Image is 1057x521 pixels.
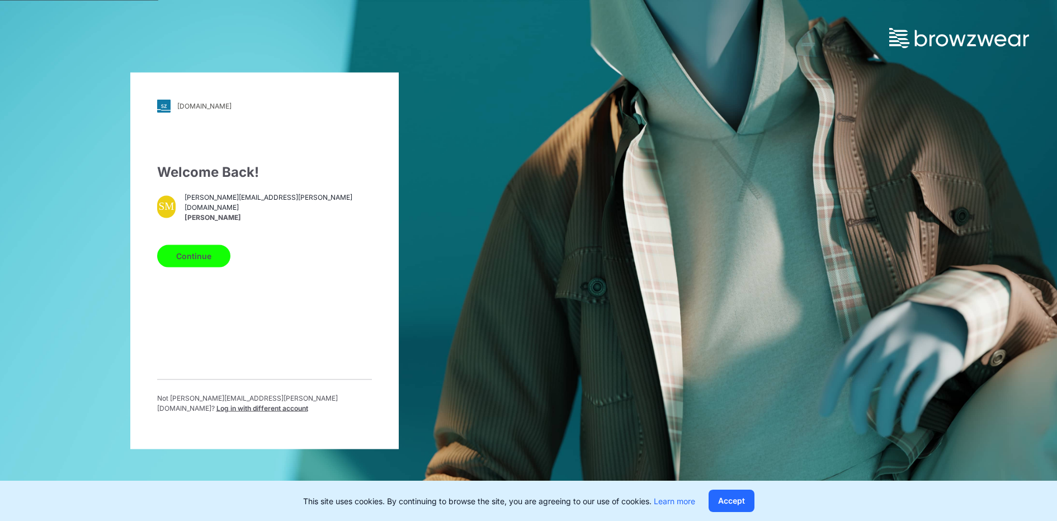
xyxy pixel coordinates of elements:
[157,99,171,112] img: svg+xml;base64,PHN2ZyB3aWR0aD0iMjgiIGhlaWdodD0iMjgiIHZpZXdCb3g9IjAgMCAyOCAyOCIgZmlsbD0ibm9uZSIgeG...
[177,102,232,110] div: [DOMAIN_NAME]
[889,28,1029,48] img: browzwear-logo.73288ffb.svg
[185,193,371,213] span: [PERSON_NAME][EMAIL_ADDRESS][PERSON_NAME][DOMAIN_NAME]
[216,403,308,412] span: Log in with different account
[157,245,230,267] button: Continue
[654,496,695,506] a: Learn more
[185,213,371,223] span: [PERSON_NAME]
[157,99,372,112] a: [DOMAIN_NAME]
[157,393,372,413] p: Not [PERSON_NAME][EMAIL_ADDRESS][PERSON_NAME][DOMAIN_NAME] ?
[709,490,754,512] button: Accept
[157,162,372,182] div: Welcome Back!
[303,495,695,507] p: This site uses cookies. By continuing to browse the site, you are agreeing to our use of cookies.
[157,195,176,218] div: SM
